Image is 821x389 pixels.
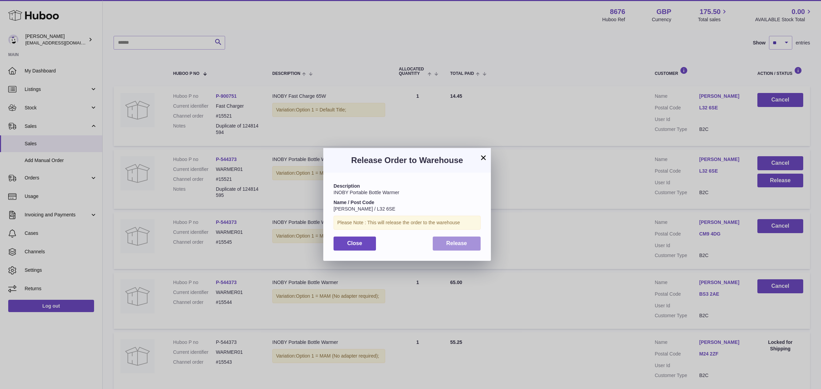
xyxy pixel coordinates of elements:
div: Please Note : This will release the order to the warehouse [334,216,481,230]
button: Close [334,237,376,251]
span: INOBY Portable Bottle Warmer [334,190,399,195]
button: Release [433,237,481,251]
span: [PERSON_NAME] / L32 6SE [334,206,395,212]
span: Close [347,240,362,246]
strong: Name / Post Code [334,200,374,205]
h3: Release Order to Warehouse [334,155,481,166]
span: Release [446,240,467,246]
button: × [479,153,487,162]
strong: Description [334,183,360,189]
